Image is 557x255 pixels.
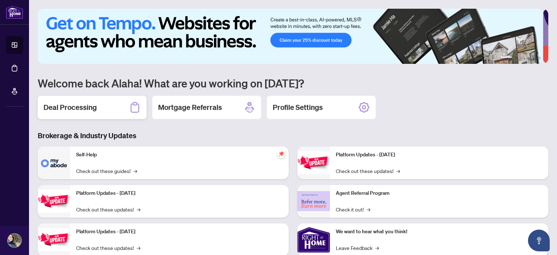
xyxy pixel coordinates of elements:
h3: Brokerage & Industry Updates [38,131,548,141]
p: Platform Updates - [DATE] [76,189,283,197]
p: Platform Updates - [DATE] [76,228,283,236]
button: Open asap [528,230,550,251]
p: Agent Referral Program [336,189,542,197]
img: Agent Referral Program [297,191,330,211]
span: → [375,244,379,252]
p: Self-Help [76,151,283,159]
span: → [137,205,140,213]
a: Check out these updates!→ [336,167,400,175]
a: Check out these updates!→ [76,244,140,252]
span: → [137,244,140,252]
img: Self-Help [38,147,70,179]
a: Leave Feedback→ [336,244,379,252]
button: 2 [515,57,518,59]
span: → [396,167,400,175]
span: → [133,167,137,175]
button: 1 [500,57,512,59]
button: 6 [538,57,541,59]
button: 3 [521,57,524,59]
a: Check it out!→ [336,205,370,213]
a: Check out these guides!→ [76,167,137,175]
h1: Welcome back Alaha! What are you working on [DATE]? [38,76,548,90]
img: Profile Icon [8,234,21,247]
h2: Deal Processing [44,102,97,112]
img: Slide 0 [38,9,543,64]
a: Check out these updates!→ [76,205,140,213]
h2: Mortgage Referrals [158,102,222,112]
button: 4 [527,57,529,59]
img: Platform Updates - September 16, 2025 [38,190,70,213]
span: → [367,205,370,213]
h2: Profile Settings [273,102,323,112]
p: We want to hear what you think! [336,228,542,236]
img: logo [6,5,23,19]
p: Platform Updates - [DATE] [336,151,542,159]
img: Platform Updates - July 21, 2025 [38,228,70,251]
span: pushpin [277,149,286,158]
img: Platform Updates - June 23, 2025 [297,151,330,174]
button: 5 [532,57,535,59]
